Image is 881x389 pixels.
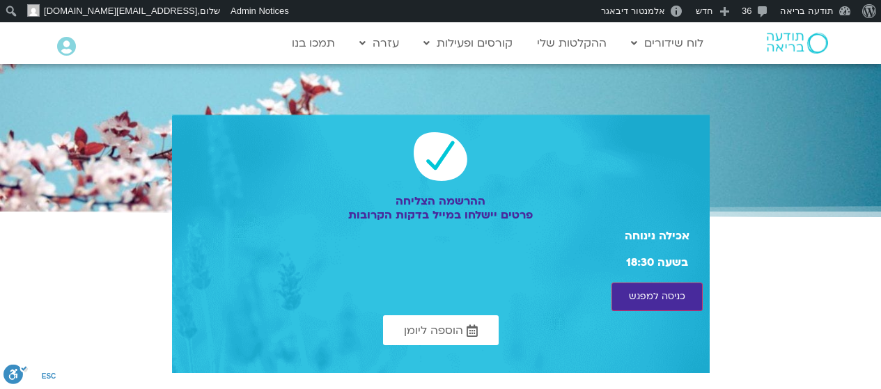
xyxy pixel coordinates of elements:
[404,324,463,337] span: הוספה ליומן
[767,33,828,54] img: תודעה בריאה
[416,30,520,56] a: קורסים ופעילות
[383,315,499,345] a: הוספה ליומן
[352,30,406,56] a: עזרה
[530,30,614,56] a: ההקלטות שלי
[611,256,703,269] h2: בשעה 18:30
[629,290,685,303] a: כניסה למפגש
[179,195,703,223] h2: ההרשמה הצליחה פרטים יישלחו במייל בדקות הקרובות
[285,30,342,56] a: תמכו בנו
[44,6,197,16] span: [EMAIL_ADDRESS][DOMAIN_NAME]
[624,30,710,56] a: לוח שידורים
[611,230,703,242] h2: אכילה נינוחה
[611,283,703,311] button: כניסה למפגש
